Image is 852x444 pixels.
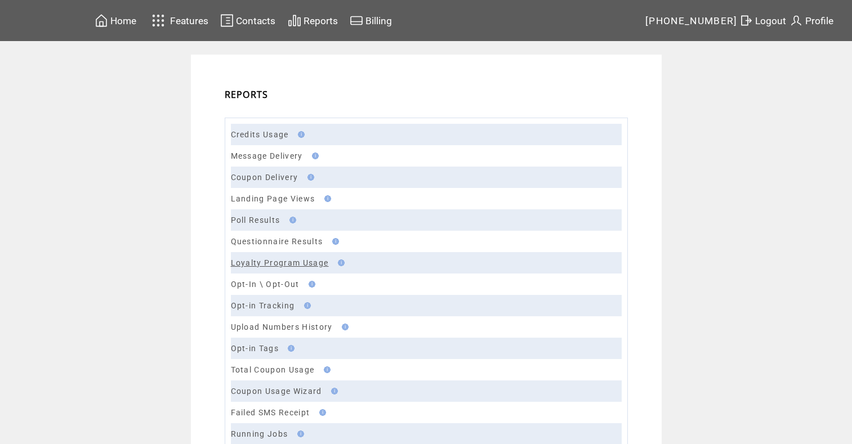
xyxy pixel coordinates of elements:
[231,130,289,139] a: Credits Usage
[225,88,269,101] span: REPORTS
[288,14,301,28] img: chart.svg
[788,12,835,29] a: Profile
[338,324,349,330] img: help.gif
[320,366,331,373] img: help.gif
[284,345,295,352] img: help.gif
[231,258,329,267] a: Loyalty Program Usage
[170,15,208,26] span: Features
[755,15,786,26] span: Logout
[231,301,295,310] a: Opt-in Tracking
[294,430,304,437] img: help.gif
[236,15,275,26] span: Contacts
[231,151,303,160] a: Message Delivery
[738,12,788,29] a: Logout
[334,259,345,266] img: help.gif
[220,14,234,28] img: contacts.svg
[93,12,138,29] a: Home
[218,12,277,29] a: Contacts
[286,12,340,29] a: Reports
[231,387,322,396] a: Coupon Usage Wizard
[110,15,136,26] span: Home
[286,217,296,223] img: help.gif
[304,174,314,181] img: help.gif
[321,195,331,202] img: help.gif
[789,14,803,28] img: profile.svg
[348,12,394,29] a: Billing
[149,11,168,30] img: features.svg
[316,409,326,416] img: help.gif
[645,15,738,26] span: [PHONE_NUMBER]
[231,322,333,331] a: Upload Numbers History
[365,15,392,26] span: Billing
[231,408,310,417] a: Failed SMS Receipt
[329,238,339,245] img: help.gif
[350,14,363,28] img: creidtcard.svg
[304,15,338,26] span: Reports
[231,216,280,225] a: Poll Results
[231,237,323,246] a: Questionnaire Results
[305,281,315,288] img: help.gif
[95,14,108,28] img: home.svg
[309,153,319,159] img: help.gif
[328,388,338,394] img: help.gif
[295,131,305,138] img: help.gif
[231,194,315,203] a: Landing Page Views
[147,10,211,32] a: Features
[231,280,300,289] a: Opt-In \ Opt-Out
[231,429,288,438] a: Running Jobs
[231,365,315,374] a: Total Coupon Usage
[231,173,298,182] a: Coupon Delivery
[231,344,279,353] a: Opt-in Tags
[805,15,833,26] span: Profile
[739,14,753,28] img: exit.svg
[301,302,311,309] img: help.gif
